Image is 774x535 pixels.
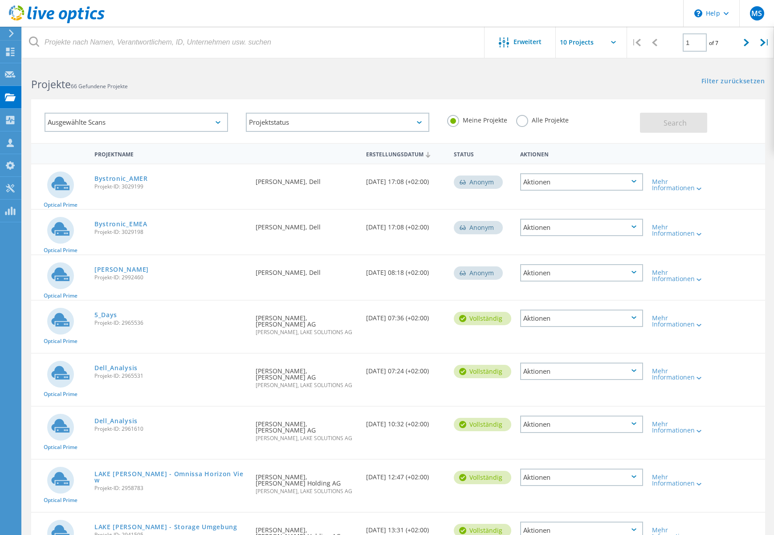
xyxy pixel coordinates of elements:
[251,354,361,397] div: [PERSON_NAME], [PERSON_NAME] AG
[22,27,485,58] input: Projekte nach Namen, Verantwortlichem, ID, Unternehmen usw. suchen
[251,301,361,344] div: [PERSON_NAME], [PERSON_NAME] AG
[447,115,507,123] label: Meine Projekte
[454,266,503,280] div: Anonym
[640,113,707,133] button: Search
[94,426,247,432] span: Projekt-ID: 2961610
[652,421,702,433] div: Mehr Informationen
[44,248,77,253] span: Optical Prime
[251,255,361,285] div: [PERSON_NAME], Dell
[520,219,644,236] div: Aktionen
[362,210,450,239] div: [DATE] 17:08 (+02:00)
[44,498,77,503] span: Optical Prime
[362,407,450,436] div: [DATE] 10:32 (+02:00)
[652,315,702,327] div: Mehr Informationen
[94,184,247,189] span: Projekt-ID: 3029199
[694,9,702,17] svg: \n
[362,145,450,162] div: Erstellungsdatum
[652,270,702,282] div: Mehr Informationen
[44,202,77,208] span: Optical Prime
[756,27,774,58] div: |
[94,266,149,273] a: [PERSON_NAME]
[251,407,361,450] div: [PERSON_NAME], [PERSON_NAME] AG
[44,445,77,450] span: Optical Prime
[516,145,648,162] div: Aktionen
[454,221,503,234] div: Anonym
[94,365,138,371] a: Dell_Analysis
[362,301,450,330] div: [DATE] 07:36 (+02:00)
[652,368,702,380] div: Mehr Informationen
[513,39,542,45] span: Erweitert
[94,486,247,491] span: Projekt-ID: 2958783
[251,460,361,503] div: [PERSON_NAME], [PERSON_NAME] Holding AG
[751,10,762,17] span: MS
[44,392,77,397] span: Optical Prime
[520,310,644,327] div: Aktionen
[449,145,515,162] div: Status
[251,210,361,239] div: [PERSON_NAME], Dell
[454,365,511,378] div: vollständig
[94,229,247,235] span: Projekt-ID: 3029198
[251,164,361,194] div: [PERSON_NAME], Dell
[94,221,147,227] a: Bystronic_EMEA
[362,255,450,285] div: [DATE] 08:18 (+02:00)
[256,436,357,441] span: [PERSON_NAME], LAKE SOLUTIONS AG
[701,78,765,86] a: Filter zurücksetzen
[520,416,644,433] div: Aktionen
[520,173,644,191] div: Aktionen
[94,471,247,483] a: LAKE [PERSON_NAME] - Omnissa Horizon View
[664,118,687,128] span: Search
[454,418,511,431] div: vollständig
[454,471,511,484] div: vollständig
[71,82,128,90] span: 66 Gefundene Projekte
[44,293,77,298] span: Optical Prime
[362,164,450,194] div: [DATE] 17:08 (+02:00)
[362,354,450,383] div: [DATE] 07:24 (+02:00)
[256,489,357,494] span: [PERSON_NAME], LAKE SOLUTIONS AG
[652,224,702,237] div: Mehr Informationen
[94,373,247,379] span: Projekt-ID: 2965531
[90,145,252,162] div: Projektname
[94,524,237,530] a: LAKE [PERSON_NAME] - Storage Umgebung
[652,474,702,486] div: Mehr Informationen
[94,176,148,182] a: Bystronic_AMER
[516,115,569,123] label: Alle Projekte
[94,418,138,424] a: Dell_Analysis
[520,469,644,486] div: Aktionen
[246,113,429,132] div: Projektstatus
[256,383,357,388] span: [PERSON_NAME], LAKE SOLUTIONS AG
[94,275,247,280] span: Projekt-ID: 2992460
[94,312,117,318] a: 5_Days
[94,320,247,326] span: Projekt-ID: 2965536
[256,330,357,335] span: [PERSON_NAME], LAKE SOLUTIONS AG
[520,363,644,380] div: Aktionen
[362,460,450,489] div: [DATE] 12:47 (+02:00)
[454,176,503,189] div: Anonym
[627,27,645,58] div: |
[9,19,105,25] a: Live Optics Dashboard
[454,312,511,325] div: vollständig
[31,77,71,91] b: Projekte
[709,39,718,47] span: of 7
[652,179,702,191] div: Mehr Informationen
[44,339,77,344] span: Optical Prime
[45,113,228,132] div: Ausgewählte Scans
[520,264,644,282] div: Aktionen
